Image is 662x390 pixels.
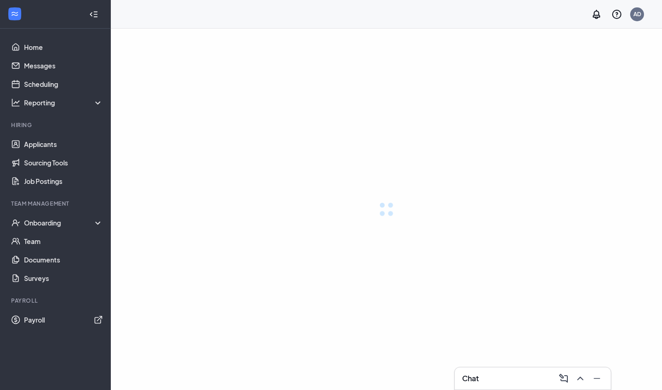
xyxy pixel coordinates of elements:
div: Reporting [24,98,103,107]
svg: UserCheck [11,218,20,227]
h3: Chat [462,373,479,384]
a: Documents [24,250,103,269]
button: Minimize [589,371,603,386]
svg: ChevronUp [575,373,586,384]
a: Surveys [24,269,103,287]
button: ChevronUp [572,371,587,386]
div: Team Management [11,200,101,207]
div: Payroll [11,297,101,305]
a: Messages [24,56,103,75]
svg: Collapse [89,10,98,19]
a: Job Postings [24,172,103,190]
a: Applicants [24,135,103,153]
svg: WorkstreamLogo [10,9,19,18]
button: ComposeMessage [555,371,570,386]
svg: QuestionInfo [611,9,622,20]
div: Hiring [11,121,101,129]
svg: Notifications [591,9,602,20]
div: AD [633,10,641,18]
a: Scheduling [24,75,103,93]
a: Home [24,38,103,56]
div: Onboarding [24,218,103,227]
a: Sourcing Tools [24,153,103,172]
svg: Minimize [591,373,602,384]
a: Team [24,232,103,250]
svg: Analysis [11,98,20,107]
svg: ComposeMessage [558,373,569,384]
a: PayrollExternalLink [24,311,103,329]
